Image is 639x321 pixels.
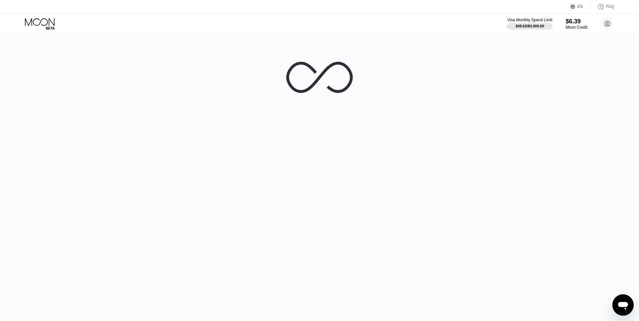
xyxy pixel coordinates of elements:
[570,3,591,10] div: EN
[507,18,552,30] div: Visa Monthly Spend Limit$48.63/$4,000.00
[507,18,552,22] div: Visa Monthly Spend Limit
[516,24,544,28] div: $48.63 / $4,000.00
[591,3,614,10] div: FAQ
[612,294,634,316] iframe: Button to launch messaging window
[577,4,583,9] div: EN
[566,18,587,25] div: $6.39
[566,18,587,30] div: $6.39Moon Credit
[606,4,614,9] div: FAQ
[566,25,587,30] div: Moon Credit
